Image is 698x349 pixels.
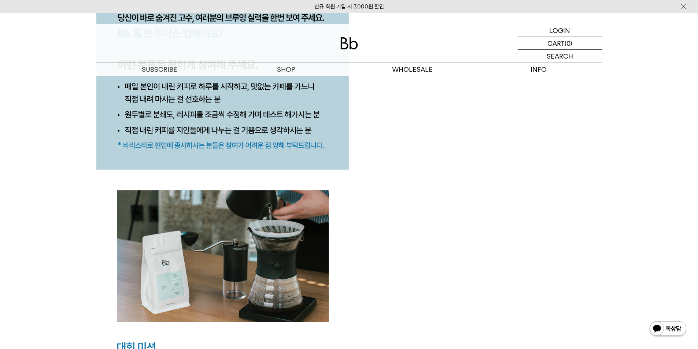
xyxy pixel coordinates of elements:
a: CART (0) [518,37,602,50]
p: INFO [476,63,602,76]
p: CART [547,37,565,49]
a: SUBSCRIBE [96,63,223,76]
a: 신규 회원 가입 시 3,000원 할인 [314,3,384,10]
img: 카카오톡 채널 1:1 채팅 버튼 [649,320,687,338]
p: (0) [565,37,572,49]
p: LOGIN [549,24,570,37]
p: SEARCH [547,50,573,63]
a: SHOP [223,63,349,76]
a: LOGIN [518,24,602,37]
p: WHOLESALE [349,63,476,76]
img: 로고 [340,37,358,49]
